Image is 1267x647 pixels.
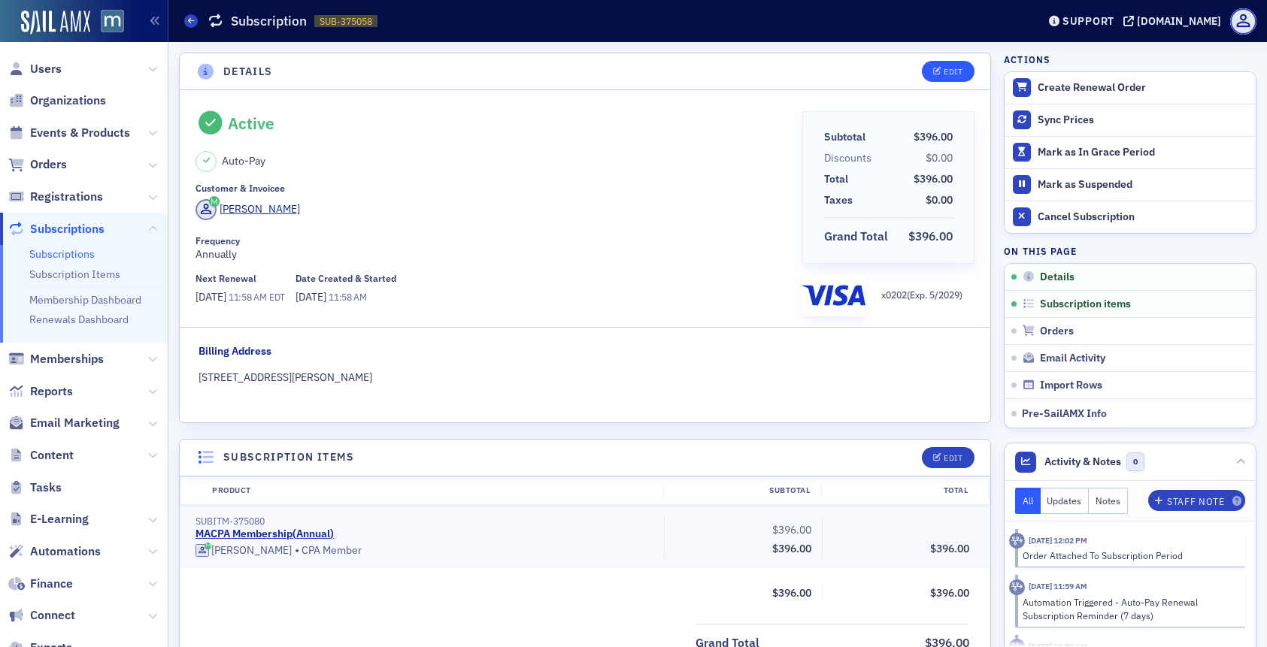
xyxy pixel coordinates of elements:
[296,273,396,284] div: Date Created & Started
[30,125,130,141] span: Events & Products
[824,192,858,208] span: Taxes
[199,370,972,385] div: [STREET_ADDRESS][PERSON_NAME]
[8,92,106,109] a: Organizations
[824,228,893,246] span: Grand Total
[30,607,75,624] span: Connect
[1005,136,1256,168] button: Mark as In Grace Period
[944,454,962,462] div: Edit
[772,523,811,537] span: $396.00
[824,171,853,187] span: Total
[8,61,62,77] a: Users
[1126,452,1145,471] span: 0
[196,515,653,527] div: SUBITM-375080
[1038,81,1248,95] div: Create Renewal Order
[231,12,307,30] h1: Subscription
[196,290,229,304] span: [DATE]
[1040,379,1102,392] span: Import Rows
[1167,497,1224,506] div: Staff Note
[30,576,73,592] span: Finance
[196,544,292,558] a: [PERSON_NAME]
[824,192,853,208] div: Taxes
[196,273,256,284] div: Next Renewal
[8,351,104,367] a: Memberships
[930,542,969,555] span: $396.00
[824,228,888,246] div: Grand Total
[8,447,74,464] a: Content
[196,235,792,262] div: Annually
[30,415,120,431] span: Email Marketing
[1005,168,1256,201] button: Mark as Suspended
[824,150,877,166] span: Discounts
[30,221,105,237] span: Subscriptions
[772,586,811,600] span: $396.00
[1023,549,1235,562] div: Order Attached To Subscription Period
[1062,14,1114,28] div: Support
[1038,113,1248,127] div: Sync Prices
[926,151,953,165] span: $0.00
[1009,533,1025,549] div: Activity
[8,415,120,431] a: Email Marketing
[1015,488,1041,514] button: All
[220,201,300,217] div: [PERSON_NAME]
[1004,244,1256,258] h4: On this page
[329,291,367,303] span: 11:58 AM
[1230,8,1256,35] span: Profile
[1123,16,1226,26] button: [DOMAIN_NAME]
[30,543,101,560] span: Automations
[8,125,130,141] a: Events & Products
[30,61,62,77] span: Users
[821,485,979,497] div: Total
[30,156,67,173] span: Orders
[199,343,271,359] div: Billing Address
[1089,488,1128,514] button: Notes
[30,189,103,205] span: Registrations
[223,449,354,465] h4: Subscription items
[930,586,969,600] span: $396.00
[802,280,865,311] img: visa
[1023,595,1235,623] div: Automation Triggered - Auto-Pay Renewal Subscription Reminder (7 days)
[1005,104,1256,136] button: Sync Prices
[29,268,120,281] a: Subscription Items
[229,291,267,303] span: 11:58 AM
[8,479,62,496] a: Tasks
[1038,178,1248,192] div: Mark as Suspended
[296,290,329,304] span: [DATE]
[1044,454,1121,470] span: Activity & Notes
[267,291,286,303] span: EDT
[922,61,974,82] button: Edit
[211,544,292,558] div: [PERSON_NAME]
[101,10,124,33] img: SailAMX
[1137,14,1221,28] div: [DOMAIN_NAME]
[914,172,953,186] span: $396.00
[1022,407,1107,420] span: Pre-SailAMX Info
[1041,488,1090,514] button: Updates
[29,247,95,261] a: Subscriptions
[772,542,811,555] span: $396.00
[908,228,953,243] span: $396.00
[196,528,334,541] a: MACPA Membership(Annual)
[295,543,299,558] span: •
[1040,325,1074,338] span: Orders
[8,511,89,528] a: E-Learning
[1029,535,1087,546] time: 7/1/2025 12:02 PM
[196,183,285,194] div: Customer & Invoicee
[926,193,953,207] span: $0.00
[30,383,73,400] span: Reports
[90,10,124,35] a: View Homepage
[824,129,871,145] span: Subtotal
[8,189,103,205] a: Registrations
[222,153,265,169] span: Auto-Pay
[30,511,89,528] span: E-Learning
[824,150,871,166] div: Discounts
[223,64,273,80] h4: Details
[1040,298,1131,311] span: Subscription items
[8,383,73,400] a: Reports
[663,485,821,497] div: Subtotal
[1005,72,1256,104] button: Create Renewal Order
[30,92,106,109] span: Organizations
[1009,579,1025,595] div: Activity
[1148,490,1245,511] button: Staff Note
[21,11,90,35] a: SailAMX
[30,447,74,464] span: Content
[320,15,372,28] span: SUB-375058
